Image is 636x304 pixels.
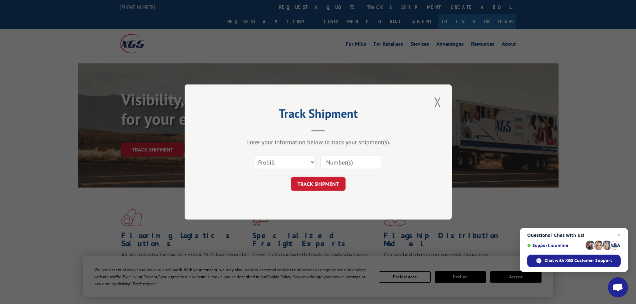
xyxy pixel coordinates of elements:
[527,233,621,238] span: Questions? Chat with us!
[527,243,583,248] span: Support is online
[527,255,621,267] span: Chat with XGS Customer Support
[291,177,346,191] button: TRACK SHIPMENT
[218,109,418,121] h2: Track Shipment
[608,277,628,297] a: Open chat
[545,258,612,264] span: Chat with XGS Customer Support
[432,93,443,111] button: Close modal
[321,155,382,169] input: Number(s)
[218,138,418,146] div: Enter your information below to track your shipment(s).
